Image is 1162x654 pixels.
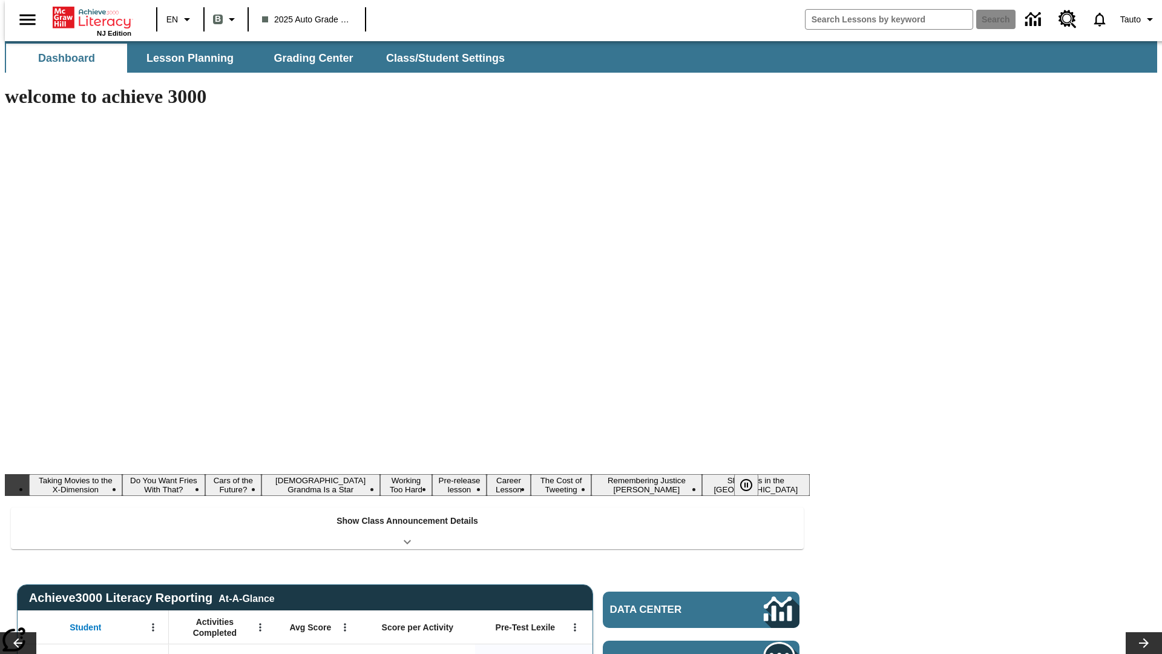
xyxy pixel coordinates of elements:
button: Slide 6 Pre-release lesson [432,474,487,496]
span: Score per Activity [382,622,454,633]
a: Home [53,5,131,30]
button: Open Menu [144,618,162,636]
button: Slide 10 Sleepless in the Animal Kingdom [702,474,810,496]
button: Class/Student Settings [376,44,514,73]
button: Open Menu [566,618,584,636]
a: Data Center [603,592,799,628]
button: Slide 1 Taking Movies to the X-Dimension [29,474,122,496]
button: Open Menu [251,618,269,636]
button: Slide 7 Career Lesson [487,474,531,496]
button: Dashboard [6,44,127,73]
div: SubNavbar [5,44,516,73]
button: Pause [734,474,758,496]
div: Pause [734,474,770,496]
span: Student [70,622,101,633]
button: Boost Class color is gray green. Change class color [208,8,244,30]
button: Lesson Planning [130,44,251,73]
button: Open side menu [10,2,45,38]
a: Data Center [1018,3,1051,36]
span: Pre-Test Lexile [496,622,556,633]
button: Open Menu [336,618,354,636]
span: Avg Score [289,622,331,633]
button: Slide 8 The Cost of Tweeting [531,474,591,496]
button: Slide 5 Working Too Hard [380,474,432,496]
button: Grading Center [253,44,374,73]
button: Language: EN, Select a language [161,8,200,30]
span: B [215,12,221,27]
a: Notifications [1084,4,1115,35]
button: Lesson carousel, Next [1126,632,1162,654]
span: NJ Edition [97,30,131,37]
div: At-A-Glance [218,591,274,604]
input: search field [806,10,973,29]
button: Slide 3 Cars of the Future? [205,474,261,496]
h1: welcome to achieve 3000 [5,85,810,108]
p: Show Class Announcement Details [336,515,478,527]
button: Profile/Settings [1115,8,1162,30]
div: SubNavbar [5,41,1157,73]
span: Tauto [1120,13,1141,26]
div: Show Class Announcement Details [11,507,804,549]
span: Data Center [610,604,723,616]
button: Slide 9 Remembering Justice O'Connor [591,474,701,496]
span: Activities Completed [175,616,255,638]
span: EN [166,13,178,26]
button: Slide 4 South Korean Grandma Is a Star [261,474,380,496]
span: 2025 Auto Grade 1 B [262,13,352,26]
span: Achieve3000 Literacy Reporting [29,591,275,605]
div: Home [53,4,131,37]
button: Slide 2 Do You Want Fries With That? [122,474,205,496]
a: Resource Center, Will open in new tab [1051,3,1084,36]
